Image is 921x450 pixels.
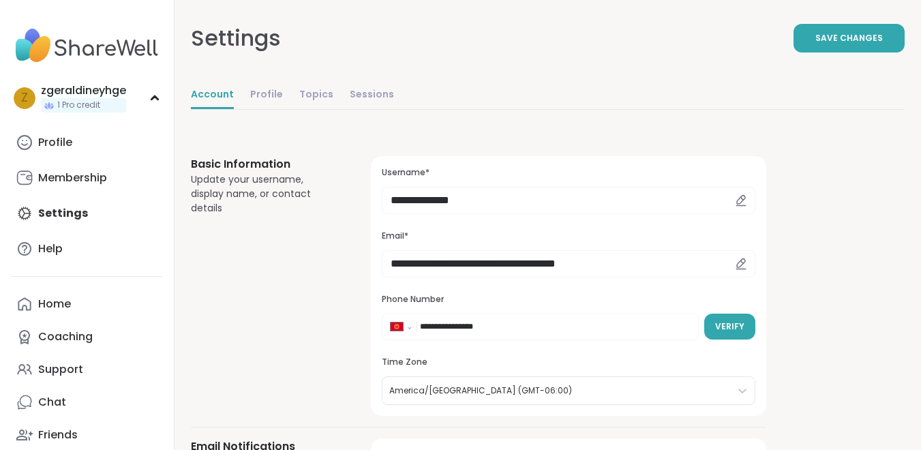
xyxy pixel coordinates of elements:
h3: Basic Information [191,156,338,172]
div: Update your username, display name, or contact details [191,172,338,215]
div: Chat [38,395,66,410]
a: Help [11,232,163,265]
h3: Email* [382,230,755,242]
img: ShareWell Nav Logo [11,22,163,70]
span: z [21,89,28,107]
div: Friends [38,427,78,442]
button: Save Changes [794,24,905,52]
h3: Username* [382,167,755,179]
a: Topics [299,82,333,109]
span: Save Changes [815,32,883,44]
a: Membership [11,162,163,194]
a: Coaching [11,320,163,353]
button: Verify [704,314,755,340]
a: Home [11,288,163,320]
span: Verify [715,320,744,333]
a: Profile [11,126,163,159]
a: Chat [11,386,163,419]
div: Support [38,362,83,377]
h3: Time Zone [382,357,755,368]
a: Account [191,82,234,109]
h3: Phone Number [382,294,755,305]
a: Sessions [350,82,394,109]
div: Profile [38,135,72,150]
div: Help [38,241,63,256]
a: Support [11,353,163,386]
a: Profile [250,82,283,109]
div: zgeraldineyhge [41,83,126,98]
div: Home [38,297,71,312]
div: Coaching [38,329,93,344]
div: Membership [38,170,107,185]
div: Settings [191,22,281,55]
span: 1 Pro credit [57,100,100,111]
